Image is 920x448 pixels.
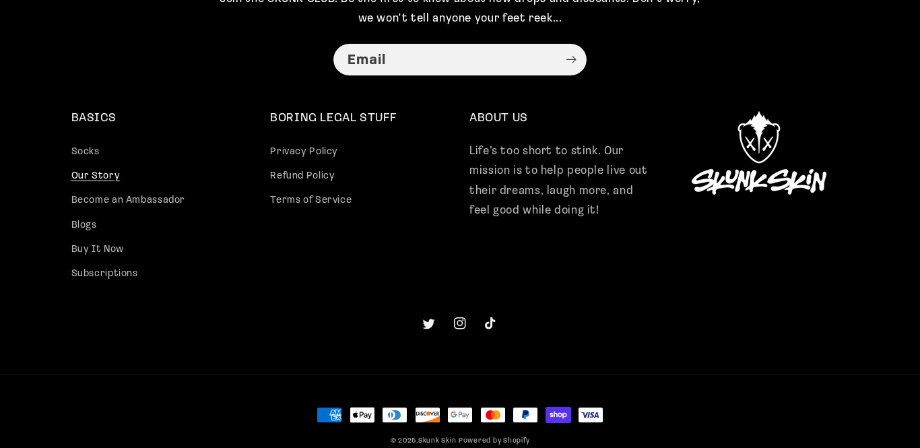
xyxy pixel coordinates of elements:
a: Powered by Shopify [459,437,529,445]
h2: BASICS [71,111,252,127]
a: Skunk Skin [418,437,456,445]
a: Socks [71,143,100,164]
p: Life’s too short to stink. Our mission is to help people live out their dreams, laugh more, and f... [469,141,650,221]
a: Terms of Service [270,189,352,213]
small: © 2025, [391,437,457,445]
a: Refund Policy [270,164,335,189]
a: Blogs [71,213,97,237]
button: Subscribe [556,43,587,76]
a: Subscriptions [71,262,138,286]
a: Our Story [71,164,121,189]
h2: ABOUT US [469,111,650,127]
a: Privacy Policy [270,143,338,164]
a: Become an Ambassador [71,189,186,213]
h2: BORING LEGAL STUFF [270,111,451,127]
img: Skunk Skin Logo [692,111,826,195]
a: Buy It Now [71,238,124,262]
